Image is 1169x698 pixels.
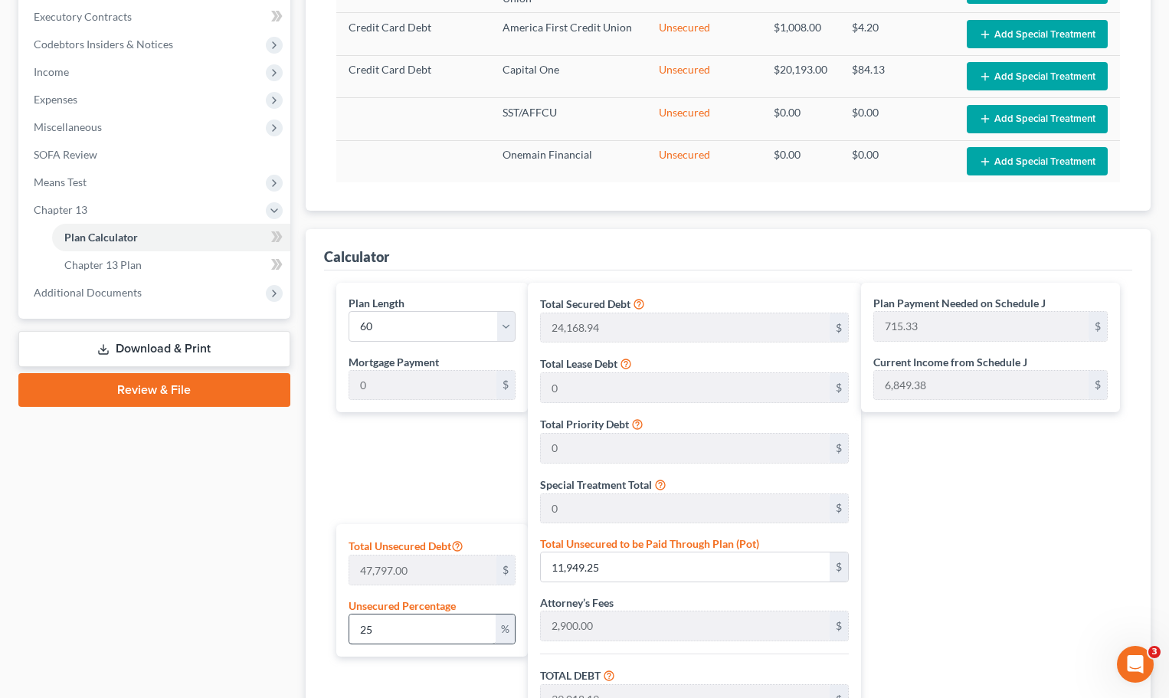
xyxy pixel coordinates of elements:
td: Unsecured [647,13,762,55]
input: 0.00 [541,494,830,523]
div: % [496,614,515,644]
span: 3 [1148,646,1161,658]
span: Plan Calculator [64,231,138,244]
input: 0.00 [541,373,830,402]
input: 0.00 [349,614,496,644]
span: SOFA Review [34,148,97,161]
div: $ [1089,371,1107,400]
td: $4.20 [840,13,955,55]
label: Unsecured Percentage [349,598,456,614]
input: 0.00 [541,434,830,463]
input: 0.00 [874,371,1089,400]
div: $ [830,373,848,402]
td: $0.00 [761,140,840,182]
td: America First Credit Union [490,13,647,55]
iframe: Intercom live chat [1117,646,1154,683]
span: Expenses [34,93,77,106]
div: $ [830,313,848,342]
label: Mortgage Payment [349,354,439,370]
label: TOTAL DEBT [540,667,601,683]
button: Add Special Treatment [967,147,1108,175]
span: Miscellaneous [34,120,102,133]
td: Capital One [490,55,647,97]
div: $ [496,371,515,400]
a: Plan Calculator [52,224,290,251]
div: $ [830,434,848,463]
a: Download & Print [18,331,290,367]
td: $0.00 [761,98,840,140]
td: $84.13 [840,55,955,97]
td: Unsecured [647,55,762,97]
label: Total Unsecured Debt [349,536,463,555]
a: Chapter 13 Plan [52,251,290,279]
div: $ [830,611,848,641]
label: Total Priority Debt [540,416,629,432]
div: $ [496,555,515,585]
a: Review & File [18,373,290,407]
div: Calculator [324,247,389,266]
td: $0.00 [840,140,955,182]
a: SOFA Review [21,141,290,169]
div: $ [1089,312,1107,341]
span: Additional Documents [34,286,142,299]
input: 0.00 [541,611,830,641]
td: Credit Card Debt [336,55,490,97]
label: Current Income from Schedule J [873,354,1027,370]
input: 0.00 [349,371,497,400]
span: Chapter 13 Plan [64,258,142,271]
span: Chapter 13 [34,203,87,216]
label: Total Lease Debt [540,356,617,372]
td: Onemain Financial [490,140,647,182]
span: Executory Contracts [34,10,132,23]
label: Plan Length [349,295,404,311]
td: $0.00 [840,98,955,140]
div: $ [830,494,848,523]
input: 0.00 [874,312,1089,341]
div: $ [830,552,848,582]
label: Attorney’s Fees [540,595,614,611]
button: Add Special Treatment [967,20,1108,48]
td: SST/AFFCU [490,98,647,140]
a: Executory Contracts [21,3,290,31]
input: 0.00 [541,313,830,342]
button: Add Special Treatment [967,62,1108,90]
span: Codebtors Insiders & Notices [34,38,173,51]
span: Means Test [34,175,87,188]
td: Unsecured [647,140,762,182]
input: 0.00 [349,555,497,585]
label: Plan Payment Needed on Schedule J [873,295,1046,311]
label: Total Unsecured to be Paid Through Plan (Pot) [540,536,759,552]
label: Special Treatment Total [540,477,652,493]
td: $1,008.00 [761,13,840,55]
td: $20,193.00 [761,55,840,97]
td: Unsecured [647,98,762,140]
button: Add Special Treatment [967,105,1108,133]
input: 0.00 [541,552,830,582]
span: Income [34,65,69,78]
td: Credit Card Debt [336,13,490,55]
label: Total Secured Debt [540,296,630,312]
